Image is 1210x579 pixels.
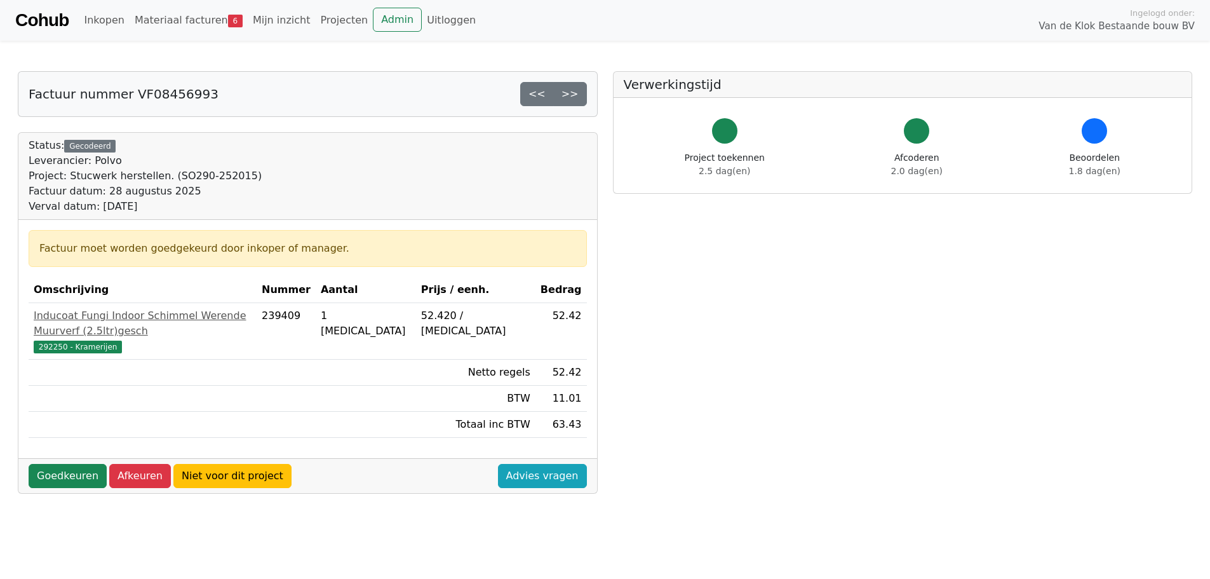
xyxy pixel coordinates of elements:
[15,5,69,36] a: Cohub
[79,8,129,33] a: Inkopen
[29,138,262,214] div: Status:
[535,303,587,360] td: 52.42
[1069,166,1120,176] span: 1.8 dag(en)
[535,360,587,386] td: 52.42
[29,464,107,488] a: Goedkeuren
[64,140,116,153] div: Gecodeerd
[109,464,171,488] a: Afkeuren
[29,168,262,184] div: Project: Stucwerk herstellen. (SO290-252015)
[248,8,316,33] a: Mijn inzicht
[520,82,554,106] a: <<
[498,464,587,488] a: Advies vragen
[173,464,292,488] a: Niet voor dit project
[34,308,252,339] div: Inducoat Fungi Indoor Schimmel Werende Muurverf (2.5ltr)gesch
[535,386,587,412] td: 11.01
[257,277,316,303] th: Nummer
[416,386,535,412] td: BTW
[34,308,252,354] a: Inducoat Fungi Indoor Schimmel Werende Muurverf (2.5ltr)gesch292250 - Kramerijen
[891,151,943,178] div: Afcoderen
[29,199,262,214] div: Verval datum: [DATE]
[257,303,316,360] td: 239409
[416,277,535,303] th: Prijs / eenh.
[422,8,481,33] a: Uitloggen
[29,86,218,102] h5: Factuur nummer VF08456993
[29,153,262,168] div: Leverancier: Polvo
[321,308,411,339] div: 1 [MEDICAL_DATA]
[39,241,576,256] div: Factuur moet worden goedgekeurd door inkoper of manager.
[535,412,587,438] td: 63.43
[130,8,248,33] a: Materiaal facturen6
[315,8,373,33] a: Projecten
[421,308,530,339] div: 52.420 / [MEDICAL_DATA]
[416,360,535,386] td: Netto regels
[416,412,535,438] td: Totaal inc BTW
[699,166,750,176] span: 2.5 dag(en)
[624,77,1182,92] h5: Verwerkingstijd
[373,8,422,32] a: Admin
[1130,7,1195,19] span: Ingelogd onder:
[685,151,765,178] div: Project toekennen
[553,82,587,106] a: >>
[228,15,243,27] span: 6
[1039,19,1195,34] span: Van de Klok Bestaande bouw BV
[34,341,122,353] span: 292250 - Kramerijen
[1069,151,1120,178] div: Beoordelen
[891,166,943,176] span: 2.0 dag(en)
[316,277,416,303] th: Aantal
[29,184,262,199] div: Factuur datum: 28 augustus 2025
[535,277,587,303] th: Bedrag
[29,277,257,303] th: Omschrijving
